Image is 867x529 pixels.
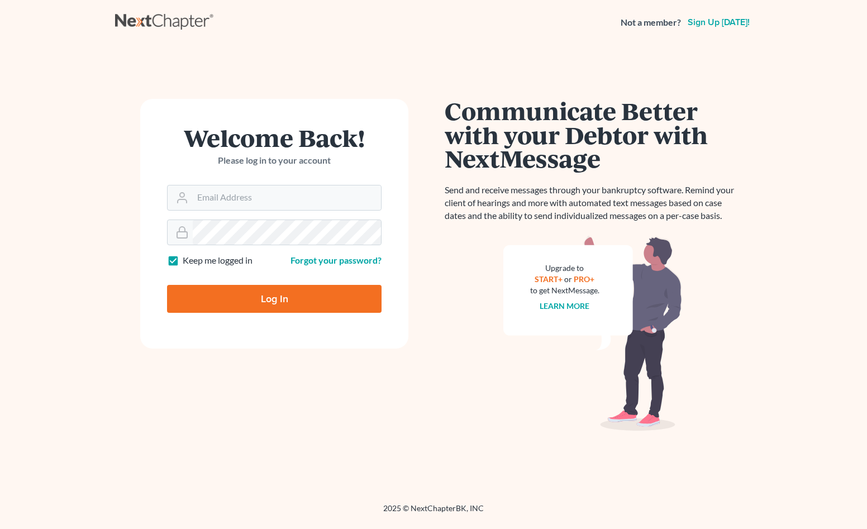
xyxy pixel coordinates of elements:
[540,301,590,311] a: Learn more
[621,16,681,29] strong: Not a member?
[445,184,741,222] p: Send and receive messages through your bankruptcy software. Remind your client of hearings and mo...
[290,255,382,265] a: Forgot your password?
[530,285,599,296] div: to get NextMessage.
[565,274,573,284] span: or
[193,185,381,210] input: Email Address
[167,154,382,167] p: Please log in to your account
[503,236,682,431] img: nextmessage_bg-59042aed3d76b12b5cd301f8e5b87938c9018125f34e5fa2b7a6b67550977c72.svg
[115,503,752,523] div: 2025 © NextChapterBK, INC
[574,274,595,284] a: PRO+
[167,285,382,313] input: Log In
[167,126,382,150] h1: Welcome Back!
[445,99,741,170] h1: Communicate Better with your Debtor with NextMessage
[530,263,599,274] div: Upgrade to
[535,274,563,284] a: START+
[183,254,253,267] label: Keep me logged in
[685,18,752,27] a: Sign up [DATE]!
